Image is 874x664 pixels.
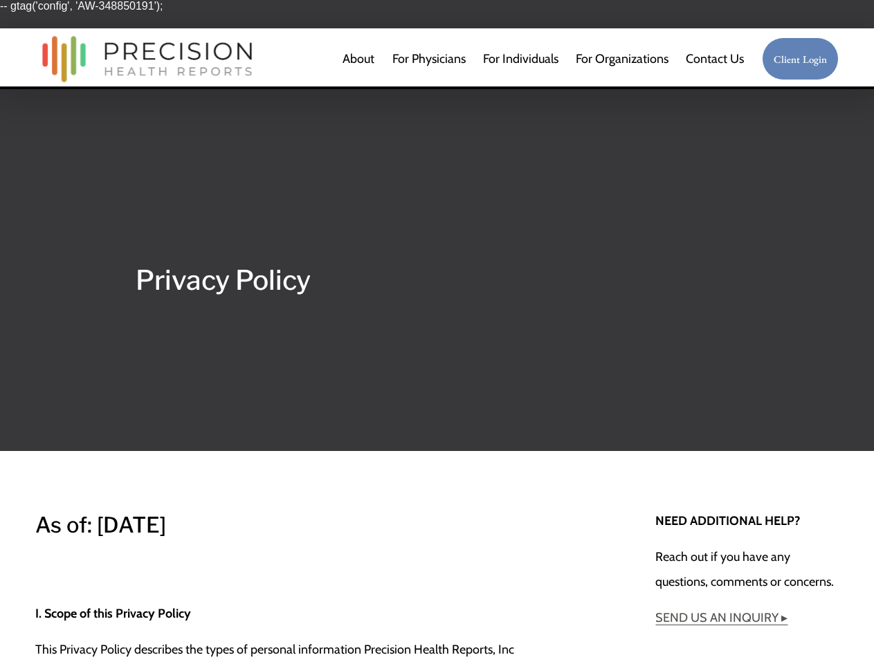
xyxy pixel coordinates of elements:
img: Precision Health Reports [35,30,260,89]
span: For Organizations [576,46,668,71]
a: For Physicians [392,45,466,73]
a: SEND US AN INQUIRY ▸ [655,610,787,625]
a: About [343,45,374,73]
a: Client Login [762,37,839,81]
strong: NEED ADDITIONAL HELP? [655,513,800,528]
a: folder dropdown [576,45,668,73]
strong: I. Scope of this Privacy Policy [35,606,191,620]
h2: Privacy Policy [136,259,738,302]
a: For Individuals [483,45,558,73]
h3: As of: [DATE] [35,508,563,543]
p: Reach out if you have any questions, comments or concerns. [655,544,839,594]
a: Contact Us [686,45,744,73]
